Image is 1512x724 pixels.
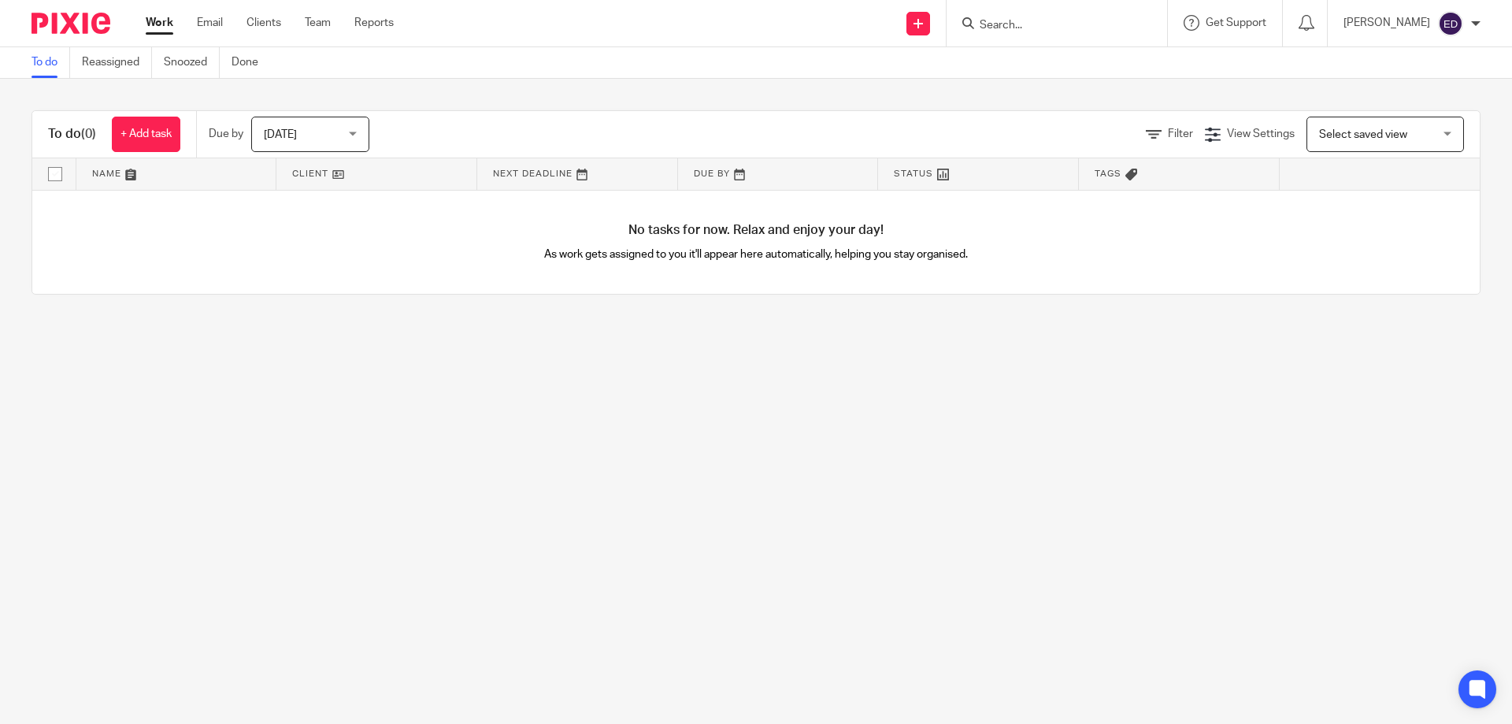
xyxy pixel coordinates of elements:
[48,126,96,143] h1: To do
[81,128,96,140] span: (0)
[31,47,70,78] a: To do
[395,247,1118,262] p: As work gets assigned to you it'll appear here automatically, helping you stay organised.
[978,19,1120,33] input: Search
[164,47,220,78] a: Snoozed
[82,47,152,78] a: Reassigned
[354,15,394,31] a: Reports
[1206,17,1266,28] span: Get Support
[146,15,173,31] a: Work
[1168,128,1193,139] span: Filter
[246,15,281,31] a: Clients
[197,15,223,31] a: Email
[31,13,110,34] img: Pixie
[1227,128,1295,139] span: View Settings
[1438,11,1463,36] img: svg%3E
[305,15,331,31] a: Team
[209,126,243,142] p: Due by
[264,129,297,140] span: [DATE]
[32,222,1480,239] h4: No tasks for now. Relax and enjoy your day!
[1343,15,1430,31] p: [PERSON_NAME]
[112,117,180,152] a: + Add task
[232,47,270,78] a: Done
[1095,169,1121,178] span: Tags
[1319,129,1407,140] span: Select saved view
